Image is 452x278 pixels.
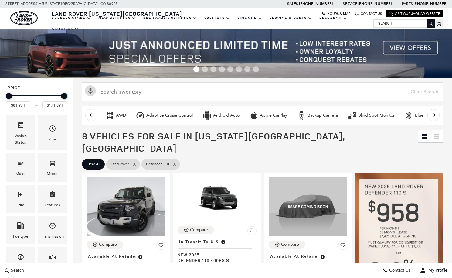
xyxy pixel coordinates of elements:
input: Search [374,20,434,27]
span: Vehicle has shipped from factory of origin. Estimated time of delivery to Retailer is on average ... [220,239,226,245]
div: TransmissionTransmission [38,216,67,244]
div: VehicleVehicle Status [6,115,35,150]
div: Adaptive Cruise Control [136,111,145,120]
button: Apple CarPlayApple CarPlay [246,109,291,122]
div: Price [6,91,67,109]
a: land-rover [10,11,38,25]
nav: Main Navigation [48,13,373,34]
a: Specials [201,13,234,24]
img: Land Rover [10,11,38,25]
span: Go to slide 7 [244,66,250,72]
a: Land Rover [US_STATE][GEOGRAPHIC_DATA] [48,10,186,17]
div: Compare [99,242,117,247]
div: Model [47,170,58,177]
span: Clear All [87,160,100,168]
div: Compare [190,227,208,233]
div: Bluetooth [404,111,413,120]
div: FeaturesFeatures [38,185,67,213]
a: Pre-Owned Vehicles [140,13,201,24]
span: Go to slide 6 [236,66,242,72]
span: In Transit to U.S. [179,239,220,245]
span: Go to slide 4 [219,66,225,72]
div: Backup Camera [297,111,306,120]
div: ModelModel [38,153,67,182]
span: Features [49,189,56,202]
span: Sales [287,2,298,6]
button: Save Vehicle [156,241,165,252]
button: Backup CameraBackup Camera [294,109,341,122]
div: Maximum Price [61,93,67,99]
a: New Vehicles [95,13,140,24]
div: TrimTrim [6,185,35,213]
button: Compare Vehicle [87,241,123,249]
div: EngineEngine [38,247,67,276]
div: Android Auto [202,111,212,120]
span: Engine [49,252,56,264]
div: Backup Camera [308,113,338,118]
a: EXPRESS STORE [48,13,95,24]
a: About Us [48,24,82,34]
a: In Transit to U.S.New 2025Defender 110 400PS S [178,238,257,263]
span: Trim [17,189,24,202]
button: Compare Vehicle [269,241,305,249]
a: Contact Us [355,12,382,16]
span: Make [17,158,24,170]
div: Make [15,170,25,177]
a: [PHONE_NUMBER] [299,1,333,6]
div: Vehicle Status [11,132,30,146]
div: Year [49,136,56,142]
span: Vehicle is in stock and ready for immediate delivery. Due to demand, availability is subject to c... [320,253,325,260]
div: Minimum Price [6,93,12,99]
input: Minimum [6,101,30,109]
span: Vehicle [17,120,24,132]
span: My Profile [426,268,447,273]
span: New 2025 [178,252,252,257]
div: AWD [105,111,114,120]
h5: Price [8,85,65,91]
a: Hours & Map [322,12,351,16]
button: AWDAWD [102,109,129,122]
span: Go to slide 5 [227,66,233,72]
span: Land Rover [111,160,129,168]
img: 2025 LAND ROVER Defender 110 S [269,177,348,236]
div: AWD [116,113,126,118]
span: Defender 110 [146,160,169,168]
img: 2025 LAND ROVER Defender 110 S [87,177,165,236]
span: Service [343,2,357,6]
span: Fueltype [17,221,24,233]
div: Blind Spot Monitor [348,111,357,120]
span: Contact Us [388,268,410,273]
span: Vehicle is in stock and ready for immediate delivery. Due to demand, availability is subject to c... [138,253,143,260]
div: Compare [281,242,299,247]
div: MileageMileage [6,247,35,276]
button: Open user profile menu [415,263,452,278]
span: Search [9,268,24,273]
button: BluetoothBluetooth [401,109,437,122]
span: Go to slide 8 [253,66,259,72]
button: scroll right [427,109,440,121]
a: Available at RetailerNew 2025Defender 110 S [269,252,348,278]
span: Year [49,123,56,136]
a: Finance [234,13,266,24]
span: 8 Vehicles for Sale in [US_STATE][GEOGRAPHIC_DATA], [GEOGRAPHIC_DATA] [82,130,345,154]
span: Go to slide 2 [202,66,208,72]
button: Blind Spot MonitorBlind Spot Monitor [344,109,398,122]
span: Model [49,158,56,170]
a: Service & Parts [266,13,316,24]
a: Research [316,13,351,24]
span: Land Rover [US_STATE][GEOGRAPHIC_DATA] [52,10,182,17]
span: Defender 110 400PS S [178,257,252,263]
span: Parts [402,2,413,6]
button: Compare Vehicle [178,226,214,234]
div: Trim [17,202,24,208]
div: FueltypeFueltype [6,216,35,244]
input: Search Inventory [82,82,443,101]
img: 2025 LAND ROVER Defender 110 400PS S [178,177,257,221]
a: [PHONE_NUMBER] [358,1,392,6]
a: Available at RetailerNew 2025Defender 110 S [87,252,165,278]
span: Transmission [49,221,56,233]
a: [STREET_ADDRESS] • [US_STATE][GEOGRAPHIC_DATA], CO 80905 [5,2,118,6]
input: Maximum [42,101,67,109]
button: Save Vehicle [338,241,347,252]
span: Go to slide 1 [193,66,199,72]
